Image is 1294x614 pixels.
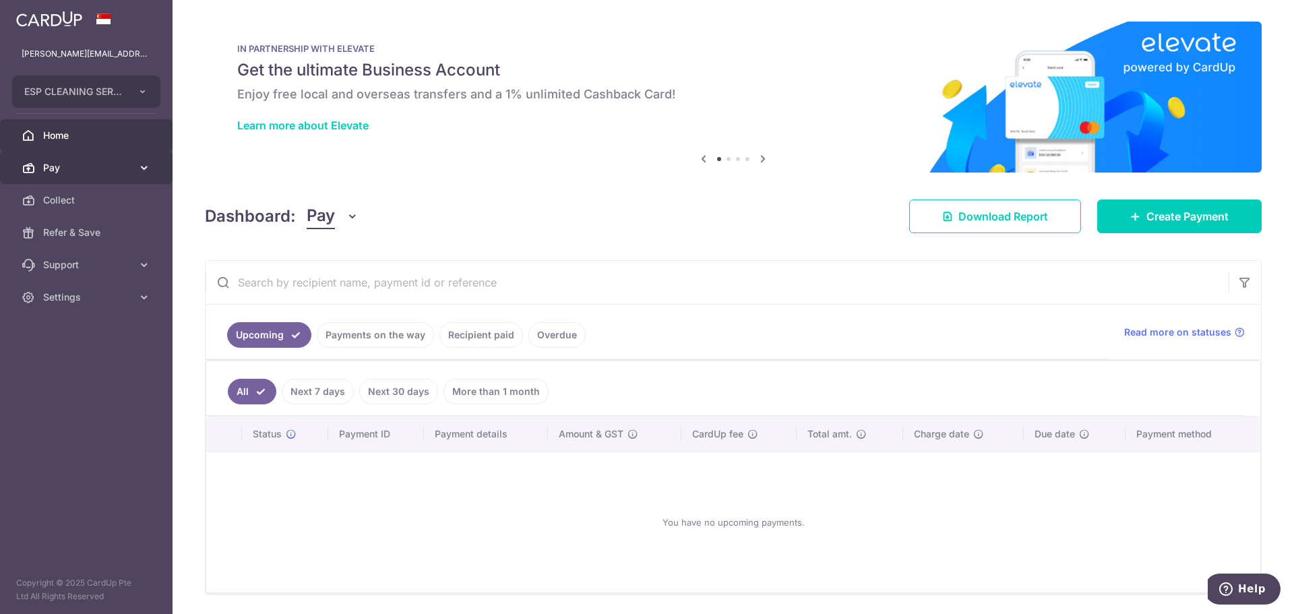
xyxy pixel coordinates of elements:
img: Renovation banner [205,22,1262,173]
a: All [228,379,276,404]
h4: Dashboard: [205,204,296,228]
h5: Get the ultimate Business Account [237,59,1229,81]
span: Amount & GST [559,427,623,441]
a: Next 30 days [359,379,438,404]
iframe: Opens a widget where you can find more information [1208,574,1281,607]
span: Refer & Save [43,226,132,239]
span: CardUp fee [692,427,743,441]
span: Support [43,258,132,272]
a: Read more on statuses [1124,326,1245,339]
span: Create Payment [1146,208,1229,224]
span: Total amt. [807,427,852,441]
th: Payment method [1126,417,1260,452]
button: Pay [307,204,359,229]
input: Search by recipient name, payment id or reference [206,261,1229,304]
span: Read more on statuses [1124,326,1231,339]
p: [PERSON_NAME][EMAIL_ADDRESS][PERSON_NAME][DOMAIN_NAME] [22,47,151,61]
img: CardUp [16,11,82,27]
span: Download Report [958,208,1048,224]
a: Learn more about Elevate [237,119,369,132]
a: Payments on the way [317,322,434,348]
span: Home [43,129,132,142]
h6: Enjoy free local and overseas transfers and a 1% unlimited Cashback Card! [237,86,1229,102]
span: Status [253,427,282,441]
div: You have no upcoming payments. [222,463,1244,582]
th: Payment details [424,417,548,452]
span: Due date [1035,427,1075,441]
span: Pay [307,204,335,229]
span: Settings [43,290,132,304]
a: Download Report [909,199,1081,233]
span: Charge date [914,427,969,441]
a: Next 7 days [282,379,354,404]
th: Payment ID [328,417,424,452]
a: Recipient paid [439,322,523,348]
p: IN PARTNERSHIP WITH ELEVATE [237,43,1229,54]
a: More than 1 month [443,379,549,404]
button: ESP CLEANING SERVICES PTE. LTD. [12,75,160,108]
a: Upcoming [227,322,311,348]
a: Overdue [528,322,586,348]
a: Create Payment [1097,199,1262,233]
span: Pay [43,161,132,175]
span: Collect [43,193,132,207]
span: ESP CLEANING SERVICES PTE. LTD. [24,85,124,98]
